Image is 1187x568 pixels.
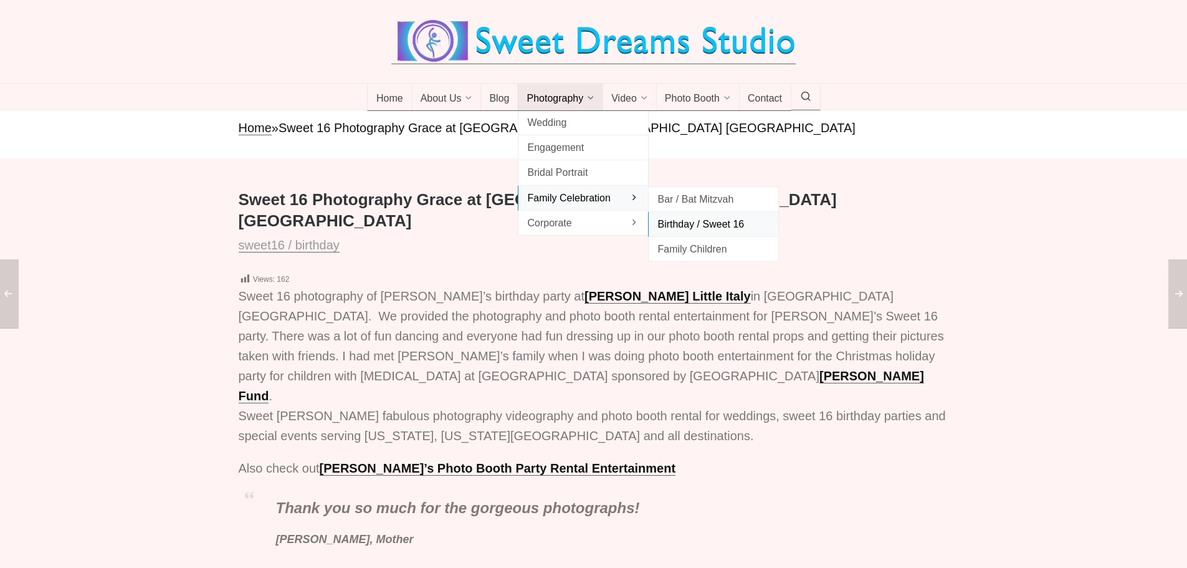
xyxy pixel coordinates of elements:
a: Photography [518,84,603,111]
a: Family Celebration [518,186,648,211]
span: Family Children [657,241,770,258]
a: About Us [412,84,482,111]
a: [PERSON_NAME] Little Italy [584,289,751,304]
a: Bar / Bat Mitzvah [648,187,778,212]
span: Birthday / Sweet 16 [657,216,770,233]
h2: Thank you so much for the gorgeous photographs! [276,497,949,519]
cite: [PERSON_NAME], Mother [276,533,414,546]
span: Contact [748,93,782,105]
span: Video [611,93,637,105]
span: Bridal Portrait [527,164,639,181]
span: About Us [421,93,462,105]
a: Home [367,84,412,111]
span: Blog [489,93,509,105]
a: [PERSON_NAME]’s Photo Booth Party Rental Entertainment [320,461,676,476]
a: Wedding [518,110,648,135]
span: Photography [527,93,583,105]
span: Corporate [527,214,639,231]
h1: Sweet 16 Photography Grace at [GEOGRAPHIC_DATA] [GEOGRAPHIC_DATA] [GEOGRAPHIC_DATA] [239,190,949,232]
nav: breadcrumbs [239,120,949,137]
p: Also check out [239,458,949,478]
a: Bridal Portrait [518,160,648,185]
a: Corporate [518,211,648,235]
a: Contact [739,84,791,111]
span: Wedding [527,114,639,131]
span: Photo Booth [665,93,720,105]
span: » [272,121,279,135]
a: sweet16 / birthday [239,238,340,253]
span: Sweet 16 Photography Grace at [GEOGRAPHIC_DATA] [GEOGRAPHIC_DATA] [GEOGRAPHIC_DATA] [279,121,856,135]
img: Best Wedding Event Photography Photo Booth Videography NJ NY [391,19,796,64]
span: 162 [277,275,289,284]
a: [PERSON_NAME] Fund [239,369,924,403]
p: Sweet 16 photography of [PERSON_NAME]’s birthday party at in [GEOGRAPHIC_DATA] [GEOGRAPHIC_DATA].... [239,286,949,446]
span: Bar / Bat Mitzvah [657,191,770,208]
span: Family Celebration [527,190,639,206]
a: Photo Booth [656,84,740,111]
a: Family Children [648,237,778,261]
a: Birthday / Sweet 16 [648,212,778,237]
span: Home [376,93,403,105]
a: Video [603,84,657,111]
span: Engagement [527,139,639,156]
span: Views: [253,275,275,284]
a: Engagement [518,135,648,160]
a: Blog [480,84,518,111]
a: Home [239,121,272,135]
